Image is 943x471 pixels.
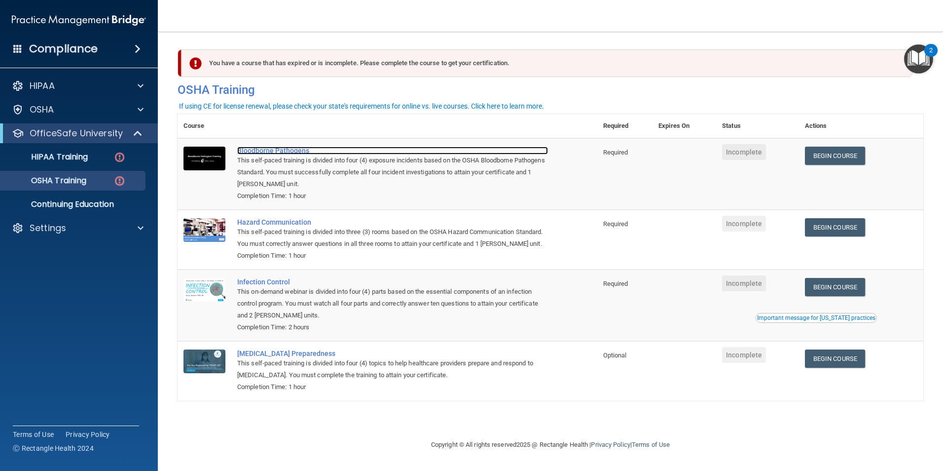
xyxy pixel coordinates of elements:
[237,190,548,202] div: Completion Time: 1 hour
[12,10,146,30] img: PMB logo
[805,218,865,236] a: Begin Course
[181,49,912,77] div: You have a course that has expired or is incomplete. Please complete the course to get your certi...
[13,430,54,439] a: Terms of Use
[722,275,766,291] span: Incomplete
[237,155,548,190] div: This self-paced training is divided into four (4) exposure incidents based on the OSHA Bloodborne...
[805,278,865,296] a: Begin Course
[189,57,202,70] img: exclamation-circle-solid-danger.72ef9ffc.png
[603,352,627,359] span: Optional
[6,152,88,162] p: HIPAA Training
[113,175,126,187] img: danger-circle.6113f641.png
[597,114,653,138] th: Required
[12,80,144,92] a: HIPAA
[30,222,66,234] p: Settings
[12,127,143,139] a: OfficeSafe University
[6,199,141,209] p: Continuing Education
[603,220,628,228] span: Required
[653,114,716,138] th: Expires On
[179,103,544,110] div: If using CE for license renewal, please check your state's requirements for online vs. live cours...
[757,315,875,321] div: Important message for [US_STATE] practices
[237,357,548,381] div: This self-paced training is divided into four (4) topics to help healthcare providers prepare and...
[805,147,865,165] a: Begin Course
[904,44,933,74] button: Open Resource Center, 2 new notifications
[237,218,548,226] a: Hazard Communication
[66,430,110,439] a: Privacy Policy
[13,443,94,453] span: Ⓒ Rectangle Health 2024
[178,114,231,138] th: Course
[237,321,548,333] div: Completion Time: 2 hours
[716,114,799,138] th: Status
[591,441,630,448] a: Privacy Policy
[237,278,548,286] a: Infection Control
[30,80,55,92] p: HIPAA
[237,147,548,155] a: Bloodborne Pathogens
[237,350,548,357] a: [MEDICAL_DATA] Preparedness
[799,114,923,138] th: Actions
[237,250,548,262] div: Completion Time: 1 hour
[603,149,628,156] span: Required
[632,441,670,448] a: Terms of Use
[756,313,877,323] button: Read this if you are a dental practitioner in the state of CA
[12,222,144,234] a: Settings
[178,101,545,111] button: If using CE for license renewal, please check your state's requirements for online vs. live cours...
[722,216,766,232] span: Incomplete
[113,151,126,163] img: danger-circle.6113f641.png
[237,226,548,250] div: This self-paced training is divided into three (3) rooms based on the OSHA Hazard Communication S...
[178,83,923,97] h4: OSHA Training
[805,350,865,368] a: Begin Course
[929,50,933,63] div: 2
[370,429,730,461] div: Copyright © All rights reserved 2025 @ Rectangle Health | |
[722,347,766,363] span: Incomplete
[30,127,123,139] p: OfficeSafe University
[772,401,931,440] iframe: Drift Widget Chat Controller
[237,286,548,321] div: This on-demand webinar is divided into four (4) parts based on the essential components of an inf...
[237,381,548,393] div: Completion Time: 1 hour
[6,176,86,186] p: OSHA Training
[12,104,144,116] a: OSHA
[603,280,628,287] span: Required
[29,42,98,56] h4: Compliance
[722,144,766,160] span: Incomplete
[30,104,54,116] p: OSHA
